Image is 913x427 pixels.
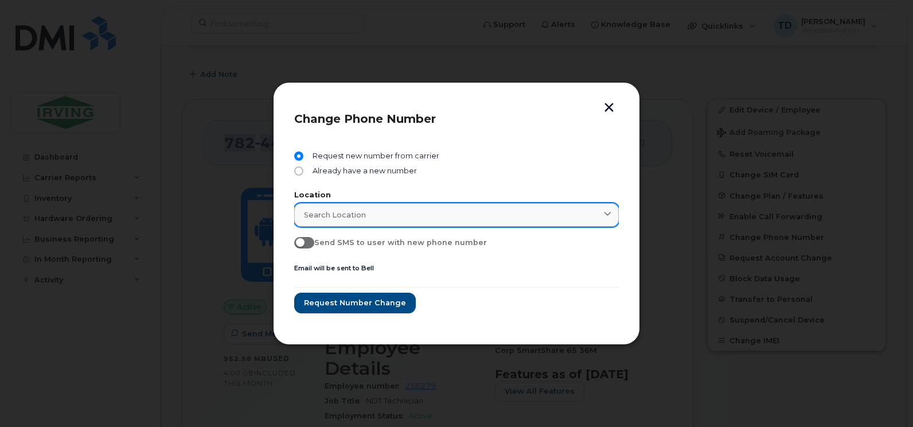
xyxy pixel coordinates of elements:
span: Request new number from carrier [308,152,439,161]
span: Request number change [304,297,406,308]
span: Send SMS to user with new phone number [314,238,487,247]
input: Request new number from carrier [294,152,303,161]
span: Already have a new number [308,166,417,176]
span: Search location [304,209,366,220]
button: Request number change [294,293,416,313]
label: Location [294,192,619,199]
small: Email will be sent to Bell [294,264,374,272]
input: Already have a new number [294,166,303,176]
input: Send SMS to user with new phone number [294,237,303,246]
a: Search location [294,203,619,227]
span: Change Phone Number [294,112,436,126]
